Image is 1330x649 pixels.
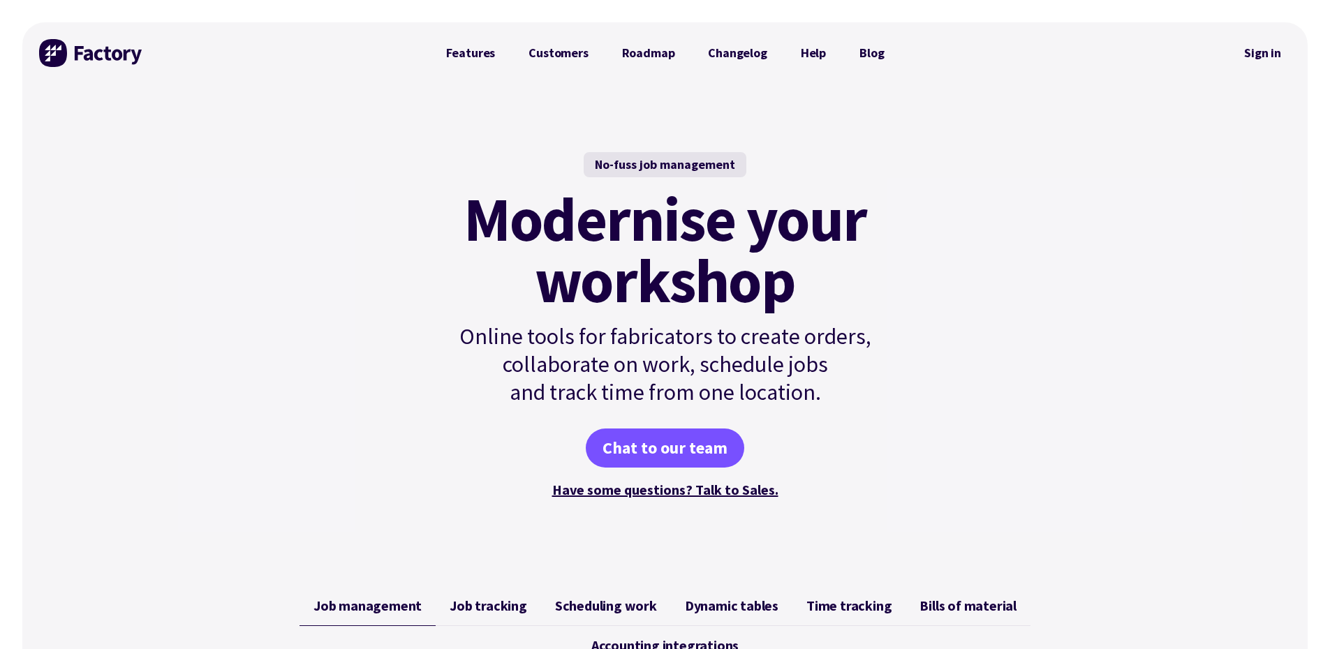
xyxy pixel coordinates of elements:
a: Changelog [691,39,783,67]
span: Job tracking [450,597,527,614]
span: Time tracking [806,597,892,614]
nav: Primary Navigation [429,39,901,67]
a: Roadmap [605,39,692,67]
div: No-fuss job management [584,152,746,177]
a: Blog [843,39,901,67]
a: Customers [512,39,605,67]
a: Chat to our team [586,428,744,468]
span: Scheduling work [555,597,657,614]
iframe: Chat Widget [1260,582,1330,649]
p: Online tools for fabricators to create orders, collaborate on work, schedule jobs and track time ... [429,322,901,406]
nav: Secondary Navigation [1234,37,1291,69]
mark: Modernise your workshop [464,188,866,311]
span: Dynamic tables [685,597,778,614]
a: Help [784,39,843,67]
a: Sign in [1234,37,1291,69]
a: Have some questions? Talk to Sales. [552,481,778,498]
a: Features [429,39,512,67]
img: Factory [39,39,144,67]
span: Job management [313,597,422,614]
span: Bills of material [919,597,1017,614]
